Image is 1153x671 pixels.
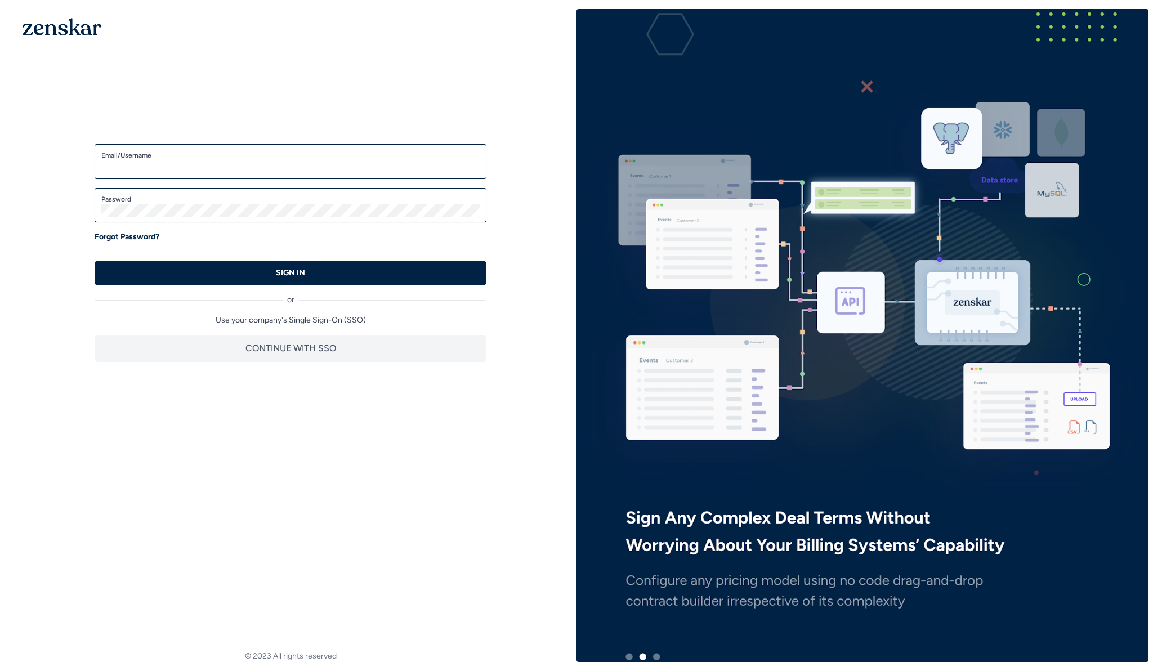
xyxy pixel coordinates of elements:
[5,651,576,662] footer: © 2023 All rights reserved
[23,18,101,35] img: 1OGAJ2xQqyY4LXKgY66KYq0eOWRCkrZdAb3gUhuVAqdWPZE9SRJmCz+oDMSn4zDLXe31Ii730ItAGKgCKgCCgCikA4Av8PJUP...
[95,335,486,362] button: CONTINUE WITH SSO
[95,285,486,306] div: or
[101,151,480,160] label: Email/Username
[276,267,305,279] p: SIGN IN
[95,231,159,243] a: Forgot Password?
[101,195,480,204] label: Password
[95,261,486,285] button: SIGN IN
[95,315,486,326] p: Use your company's Single Sign-On (SSO)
